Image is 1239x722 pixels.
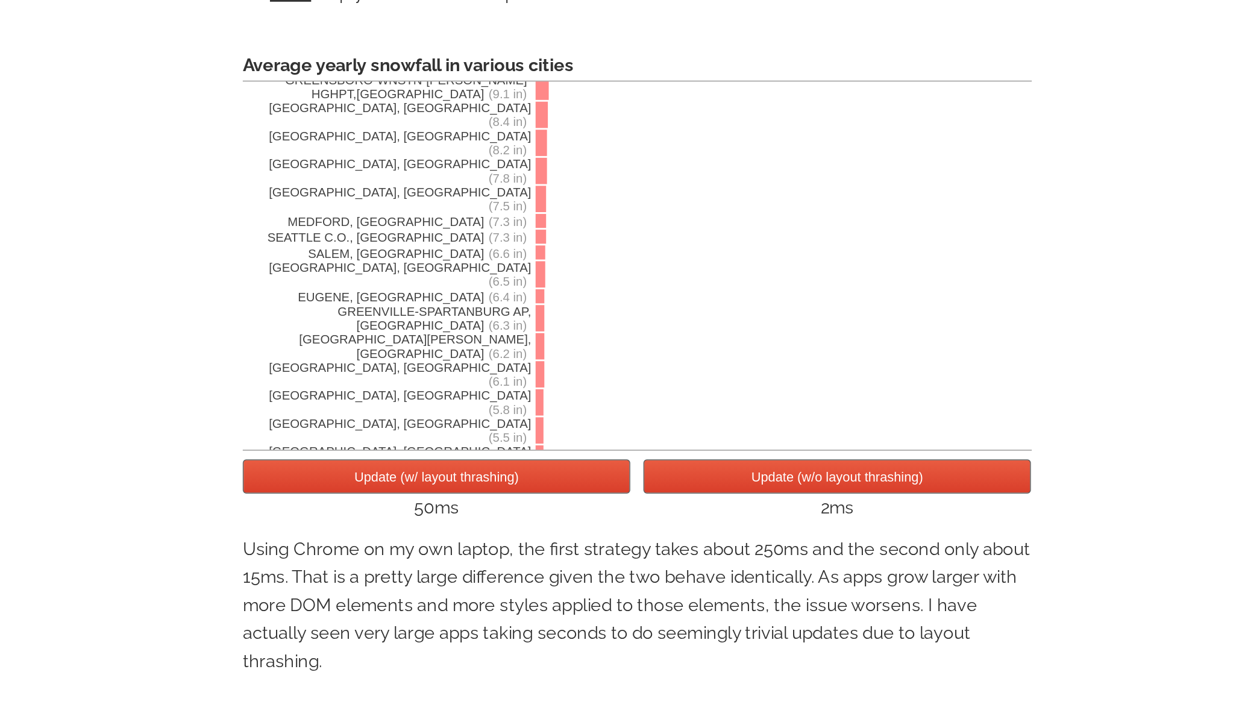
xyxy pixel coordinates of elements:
[517,315,544,324] span: (6.4 in)
[348,242,547,262] span: [GEOGRAPHIC_DATA], [GEOGRAPHIC_DATA]
[517,194,544,204] span: (8.4 in)
[348,284,547,294] span: SALEM, [GEOGRAPHIC_DATA]
[348,401,547,421] span: [GEOGRAPHIC_DATA], [GEOGRAPHIC_DATA]
[348,483,891,579] p: Using Chrome on my own laptop, the first strategy takes about 250ms and the second only about 15m...
[348,184,547,204] span: [GEOGRAPHIC_DATA], [GEOGRAPHIC_DATA]
[348,431,615,454] button: Update (w/ layout thrashing)
[517,252,544,262] span: (7.5 in)
[348,150,891,171] div: Average yearly snowfall in various cities
[624,454,890,474] div: 2ms
[517,353,544,363] span: (6.2 in)
[348,274,547,283] span: SEATTLE C.O., [GEOGRAPHIC_DATA]
[517,233,544,242] span: (7.8 in)
[348,223,547,242] span: [GEOGRAPHIC_DATA], [GEOGRAPHIC_DATA]
[348,421,547,440] span: [GEOGRAPHIC_DATA], [GEOGRAPHIC_DATA]
[624,431,890,454] button: Update (w/o layout thrashing)
[348,294,547,313] span: [GEOGRAPHIC_DATA], [GEOGRAPHIC_DATA]
[517,263,544,272] span: (7.3 in)
[517,334,544,344] span: (6.3 in)
[517,284,544,294] span: (6.6 in)
[517,372,544,382] span: (6.1 in)
[517,304,544,313] span: (6.5 in)
[517,213,544,223] span: (8.2 in)
[348,165,547,184] span: GREENSBORO-WNSTN-[PERSON_NAME]-HGHPT,[GEOGRAPHIC_DATA]
[517,411,544,421] span: (5.5 in)
[348,382,547,401] span: [GEOGRAPHIC_DATA], [GEOGRAPHIC_DATA]
[348,324,547,344] span: GREENVILLE-SPARTANBURG AP, [GEOGRAPHIC_DATA]
[348,609,891,629] h4: What causes the browser to layout?
[367,103,395,118] a: code
[348,363,547,382] span: [GEOGRAPHIC_DATA], [GEOGRAPHIC_DATA]
[348,344,547,363] span: [GEOGRAPHIC_DATA][PERSON_NAME], [GEOGRAPHIC_DATA]
[517,274,544,283] span: (7.3 in)
[348,263,547,272] span: MEDFORD, [GEOGRAPHIC_DATA]
[348,24,891,120] p: It would be silly of me to talk about this problem without presenting an example. I have embedded...
[348,204,547,223] span: [GEOGRAPHIC_DATA], [GEOGRAPHIC_DATA]
[348,315,547,324] span: EUGENE, [GEOGRAPHIC_DATA]
[348,454,615,474] div: 50ms
[517,392,544,401] span: (5.8 in)
[517,175,544,184] span: (9.1 in)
